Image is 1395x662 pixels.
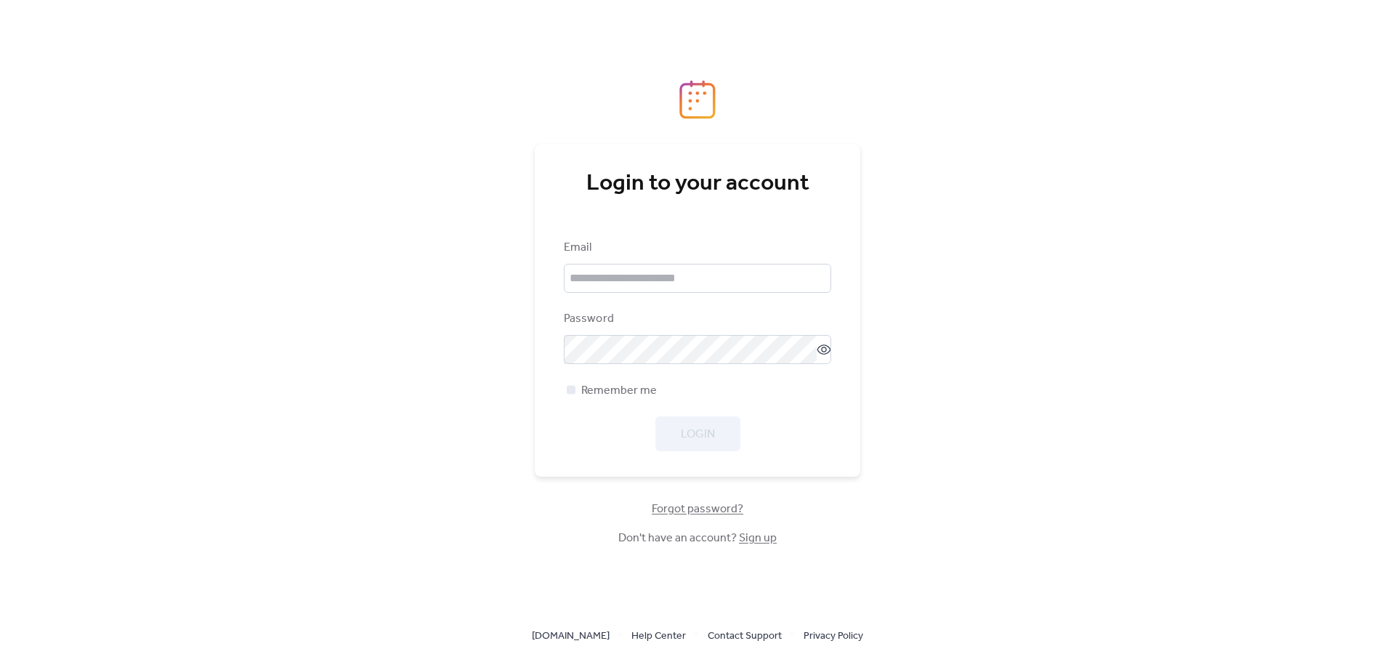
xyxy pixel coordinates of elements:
a: Privacy Policy [804,626,863,645]
div: Login to your account [564,169,831,198]
span: Privacy Policy [804,628,863,645]
a: Sign up [739,527,777,549]
a: Forgot password? [652,505,743,513]
span: Help Center [631,628,686,645]
a: Contact Support [708,626,782,645]
img: logo [679,80,716,119]
span: Don't have an account? [618,530,777,547]
div: Email [564,239,828,257]
span: Forgot password? [652,501,743,518]
a: [DOMAIN_NAME] [532,626,610,645]
div: Password [564,310,828,328]
span: Remember me [581,382,657,400]
span: [DOMAIN_NAME] [532,628,610,645]
span: Contact Support [708,628,782,645]
a: Help Center [631,626,686,645]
